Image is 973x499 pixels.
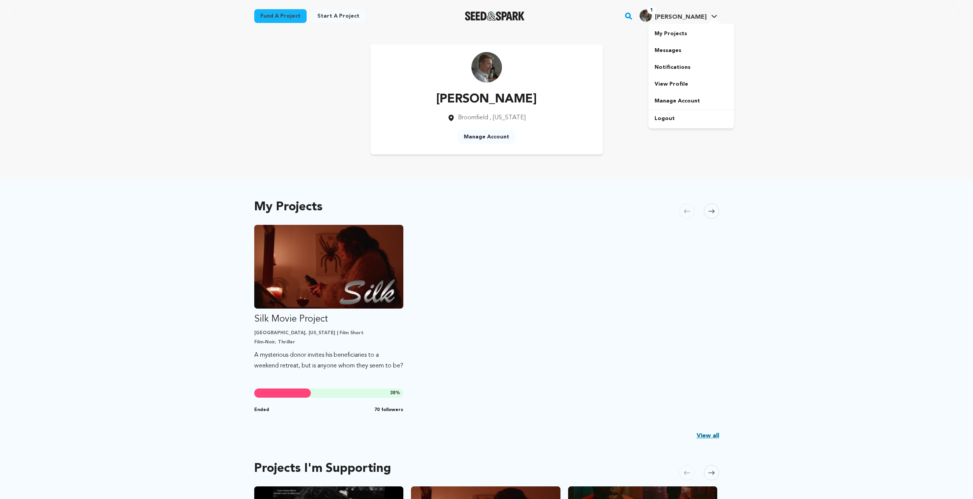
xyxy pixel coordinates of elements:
[254,407,269,413] span: Ended
[465,11,525,21] a: Seed&Spark Homepage
[648,59,734,76] a: Notifications
[640,10,707,22] div: William B.'s Profile
[311,9,365,23] a: Start a project
[390,391,395,395] span: 38
[254,463,391,474] h2: Projects I'm Supporting
[254,330,404,336] p: [GEOGRAPHIC_DATA], [US_STATE] | Film Short
[648,93,734,109] a: Manage Account
[648,110,734,127] a: Logout
[254,9,307,23] a: Fund a project
[648,25,734,42] a: My Projects
[374,407,403,413] span: 70 followers
[458,130,515,144] a: Manage Account
[655,14,707,20] span: [PERSON_NAME]
[254,339,404,345] p: Film-Noir, Thriller
[490,115,526,121] span: , [US_STATE]
[254,350,404,371] p: A mysterious donor invites his beneficiaries to a weekend retreat, but is anyone whom they seem t...
[640,10,652,22] img: e7bd247d813b9fe6.jpg
[471,52,502,83] img: https://seedandspark-static.s3.us-east-2.amazonaws.com/images/User/000/424/403/medium/e7bd247d813...
[648,76,734,93] a: View Profile
[465,11,525,21] img: Seed&Spark Logo Dark Mode
[390,390,400,396] span: %
[638,8,719,24] span: William B.'s Profile
[254,225,404,371] a: Fund Silk Movie Project
[458,115,488,121] span: Broomfield
[254,313,404,325] p: Silk Movie Project
[647,7,656,14] span: 1
[697,431,719,440] a: View all
[638,8,719,22] a: William B.'s Profile
[254,202,323,213] h2: My Projects
[436,90,537,109] p: [PERSON_NAME]
[648,42,734,59] a: Messages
